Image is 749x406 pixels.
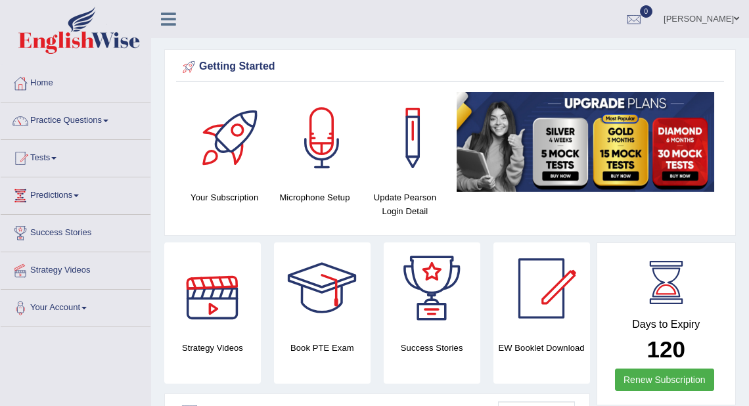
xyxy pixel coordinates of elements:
b: 120 [647,336,685,362]
h4: EW Booklet Download [493,341,590,355]
a: Your Account [1,290,150,323]
a: Success Stories [1,215,150,248]
a: Strategy Videos [1,252,150,285]
a: Home [1,65,150,98]
h4: Book PTE Exam [274,341,371,355]
a: Practice Questions [1,102,150,135]
h4: Microphone Setup [276,191,353,204]
a: Tests [1,140,150,173]
h4: Your Subscription [186,191,263,204]
span: 0 [640,5,653,18]
a: Predictions [1,177,150,210]
div: Getting Started [179,57,721,77]
h4: Update Pearson Login Detail [367,191,443,218]
h4: Success Stories [384,341,480,355]
h4: Days to Expiry [612,319,721,330]
h4: Strategy Videos [164,341,261,355]
img: small5.jpg [457,92,714,192]
a: Renew Subscription [615,369,714,391]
